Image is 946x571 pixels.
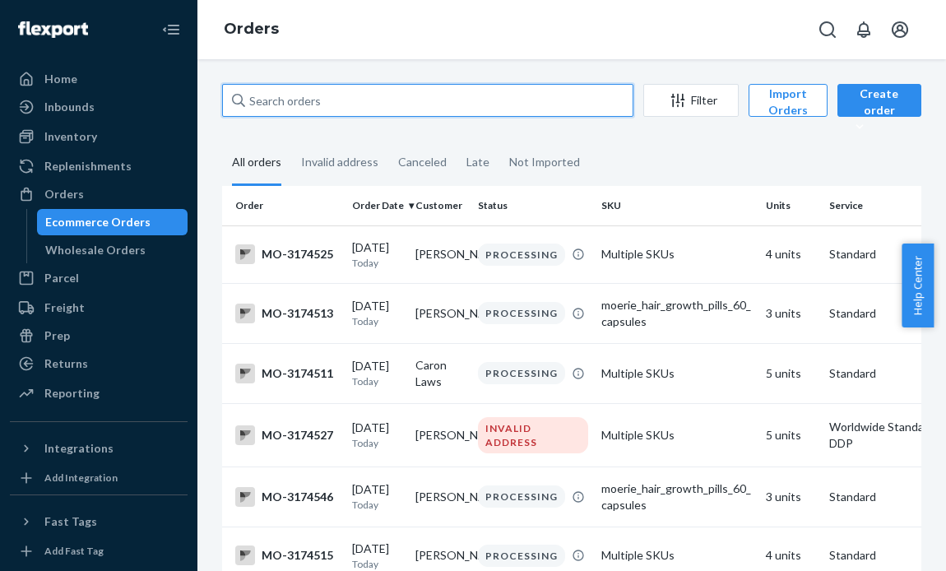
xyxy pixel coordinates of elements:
a: Returns [10,350,188,377]
div: MO-3174513 [235,304,339,323]
td: Multiple SKUs [595,225,759,283]
a: Reporting [10,380,188,406]
button: Close Navigation [155,13,188,46]
th: Service [823,186,946,225]
div: Invalid address [301,141,378,183]
th: Status [471,186,595,225]
div: Wholesale Orders [45,242,146,258]
div: Not Imported [509,141,580,183]
div: MO-3174527 [235,425,339,445]
a: Wholesale Orders [37,237,188,263]
div: Filter [644,92,738,109]
a: Add Fast Tag [10,541,188,561]
ol: breadcrumbs [211,6,292,53]
div: PROCESSING [478,302,565,324]
div: INVALID ADDRESS [478,417,588,453]
div: Freight [44,299,85,316]
p: Standard [829,547,939,564]
div: [DATE] [352,298,402,328]
p: Today [352,314,402,328]
div: PROCESSING [478,244,565,266]
th: Order [222,186,345,225]
td: Multiple SKUs [595,403,759,467]
div: [DATE] [352,239,402,270]
p: Today [352,498,402,512]
a: Freight [10,295,188,321]
td: 4 units [759,225,823,283]
div: Inbounds [44,99,95,115]
button: Filter [643,84,739,117]
div: MO-3174525 [235,244,339,264]
div: [DATE] [352,420,402,450]
button: Integrations [10,435,188,462]
td: 3 units [759,283,823,343]
div: [DATE] [352,541,402,571]
div: Customer [415,198,466,212]
p: Standard [829,305,939,322]
div: Replenishments [44,158,132,174]
p: Today [352,256,402,270]
div: PROCESSING [478,545,565,567]
th: Units [759,186,823,225]
div: Late [466,141,489,183]
div: moerie_hair_growth_pills_60_capsules [601,297,753,330]
button: Create order [837,84,921,117]
div: moerie_hair_growth_pills_60_capsules [601,480,753,513]
td: [PERSON_NAME] [409,283,472,343]
a: Home [10,66,188,92]
div: PROCESSING [478,485,565,508]
button: Open notifications [847,13,880,46]
button: Open Search Box [811,13,844,46]
button: Import Orders [749,84,828,117]
a: Orders [10,181,188,207]
div: Parcel [44,270,79,286]
p: Standard [829,489,939,505]
button: Fast Tags [10,508,188,535]
td: [PERSON_NAME] [409,467,472,527]
div: Add Fast Tag [44,544,104,558]
div: Canceled [398,141,447,183]
div: [DATE] [352,358,402,388]
div: Reporting [44,385,100,402]
a: Orders [224,20,279,38]
div: Returns [44,355,88,372]
a: Parcel [10,265,188,291]
td: 5 units [759,343,823,403]
td: Multiple SKUs [595,343,759,403]
div: MO-3174546 [235,487,339,507]
a: Prep [10,323,188,349]
span: Support [120,12,179,26]
div: Add Integration [44,471,118,485]
a: Replenishments [10,153,188,179]
div: Inventory [44,128,97,145]
p: Standard [829,246,939,262]
p: Today [352,374,402,388]
div: Ecommerce Orders [45,214,151,230]
div: PROCESSING [478,362,565,384]
a: Inventory [10,123,188,150]
td: Caron Laws [409,343,472,403]
div: MO-3174511 [235,364,339,383]
div: Integrations [44,440,114,457]
a: Inbounds [10,94,188,120]
th: SKU [595,186,759,225]
button: Open account menu [883,13,916,46]
button: Help Center [902,244,934,327]
input: Search orders [222,84,633,117]
p: Standard [829,365,939,382]
div: Home [44,71,77,87]
td: 3 units [759,467,823,527]
div: All orders [232,141,281,186]
div: Prep [44,327,70,344]
th: Order Date [345,186,409,225]
div: [DATE] [352,481,402,512]
div: Fast Tags [44,513,97,530]
img: Flexport logo [18,21,88,38]
a: Ecommerce Orders [37,209,188,235]
div: MO-3174515 [235,545,339,565]
p: Today [352,557,402,571]
p: Worldwide Standard DDP [829,419,939,452]
div: Create order [850,86,909,135]
td: [PERSON_NAME] [409,225,472,283]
